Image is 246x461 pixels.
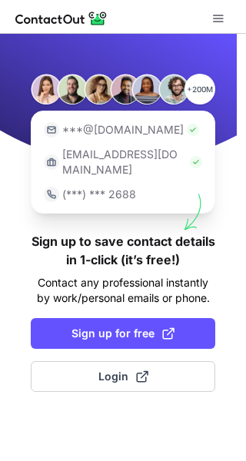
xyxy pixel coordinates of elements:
[71,326,175,341] span: Sign up for free
[187,124,199,136] img: Check Icon
[15,9,108,28] img: ContactOut v5.3.10
[31,318,215,349] button: Sign up for free
[31,275,215,306] p: Contact any professional instantly by work/personal emails or phone.
[184,74,215,104] p: +200M
[62,122,184,138] p: ***@[DOMAIN_NAME]
[31,74,61,104] img: Person #1
[31,361,215,392] button: Login
[44,154,59,170] img: https://contactout.com/extension/app/static/media/login-work-icon.638a5007170bc45168077fde17b29a1...
[131,74,162,104] img: Person #5
[31,232,215,269] h1: Sign up to save contact details in 1-click (it’s free!)
[190,156,202,168] img: Check Icon
[57,74,88,104] img: Person #2
[62,147,187,177] p: [EMAIL_ADDRESS][DOMAIN_NAME]
[84,74,115,104] img: Person #3
[44,122,59,138] img: https://contactout.com/extension/app/static/media/login-email-icon.f64bce713bb5cd1896fef81aa7b14a...
[98,369,148,384] span: Login
[158,74,189,104] img: Person #6
[110,74,141,104] img: Person #4
[44,187,59,202] img: https://contactout.com/extension/app/static/media/login-phone-icon.bacfcb865e29de816d437549d7f4cb...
